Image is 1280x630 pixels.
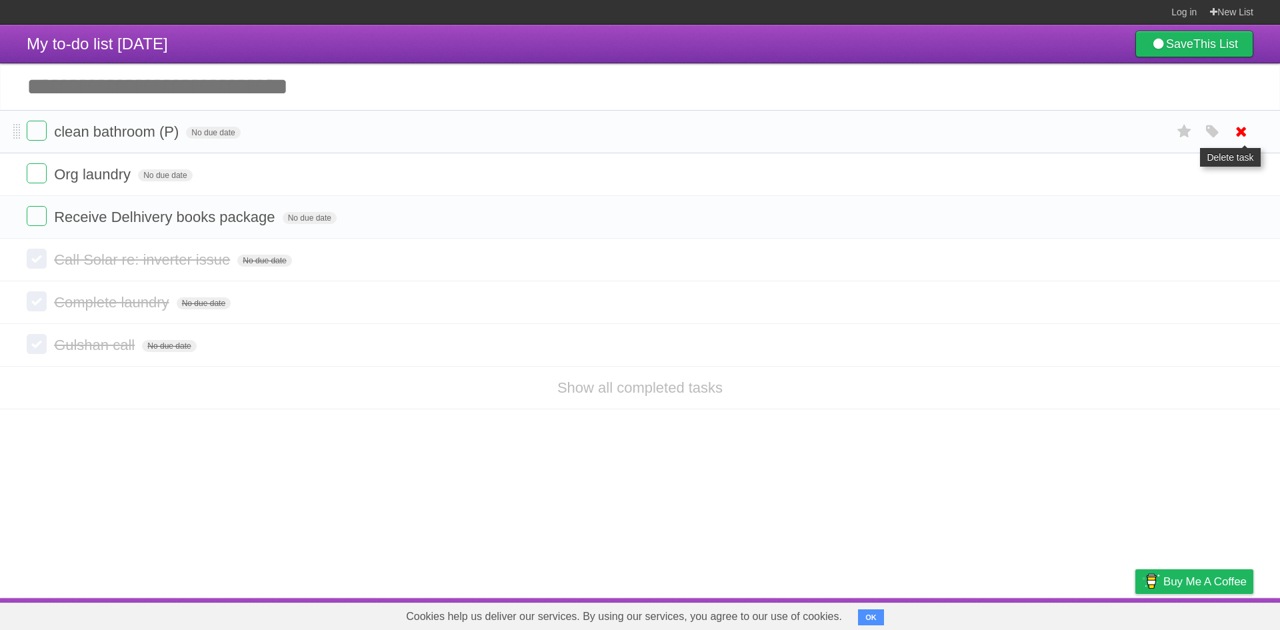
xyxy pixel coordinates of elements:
[54,166,134,183] span: Org laundry
[958,601,986,627] a: About
[27,163,47,183] label: Done
[1163,570,1247,593] span: Buy me a coffee
[1118,601,1153,627] a: Privacy
[237,255,291,267] span: No due date
[393,603,855,630] span: Cookies help us deliver our services. By using our services, you agree to our use of cookies.
[142,340,196,352] span: No due date
[1142,570,1160,593] img: Buy me a coffee
[177,297,231,309] span: No due date
[1169,601,1253,627] a: Suggest a feature
[54,123,182,140] span: clean bathroom (P)
[1073,601,1102,627] a: Terms
[858,609,884,625] button: OK
[27,249,47,269] label: Done
[27,121,47,141] label: Done
[1172,121,1197,143] label: Star task
[27,291,47,311] label: Done
[54,209,278,225] span: Receive Delhivery books package
[557,379,723,396] a: Show all completed tasks
[54,294,172,311] span: Complete laundry
[1193,37,1238,51] b: This List
[283,212,337,224] span: No due date
[27,334,47,354] label: Done
[1135,31,1253,57] a: SaveThis List
[27,206,47,226] label: Done
[1135,569,1253,594] a: Buy me a coffee
[54,251,233,268] span: Call Solar re: inverter issue
[138,169,192,181] span: No due date
[1002,601,1056,627] a: Developers
[54,337,138,353] span: Gulshan call
[186,127,240,139] span: No due date
[27,35,168,53] span: My to-do list [DATE]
